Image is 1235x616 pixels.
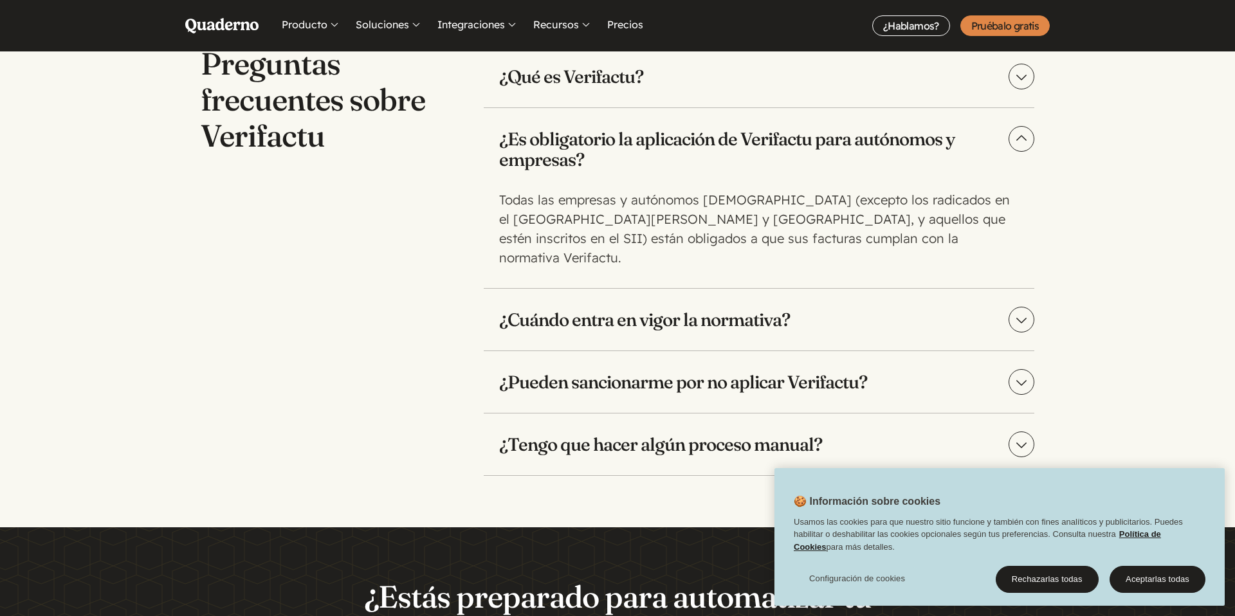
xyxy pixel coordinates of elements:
[201,46,432,154] h2: Preguntas frecuentes sobre Verifactu
[872,15,950,36] a: ¿Hablamos?
[499,190,1014,267] p: Todas las empresas y autónomos [DEMOGRAPHIC_DATA] (excepto los radicados en el [GEOGRAPHIC_DATA][...
[960,15,1050,36] a: Pruébalo gratis
[484,46,1034,107] summary: ¿Qué es Verifactu?
[794,529,1161,552] a: Política de Cookies
[774,468,1225,606] div: 🍪 Información sobre cookies
[1110,566,1205,593] button: Aceptarlas todas
[484,289,1034,350] summary: ¿Cuándo entra en vigor la normativa?
[774,468,1225,606] div: Cookie banner
[774,494,940,516] h2: 🍪 Información sobre cookies
[484,351,1034,413] summary: ¿Pueden sancionarme por no aplicar Verifactu?
[484,413,1034,475] summary: ¿Tengo que hacer algún proceso manual?
[484,108,1034,190] summary: ¿Es obligatorio la aplicación de Verifactu para autónomos y empresas?
[794,566,920,592] button: Configuración de cookies
[774,516,1225,560] div: Usamos las cookies para que nuestro sitio funcione y también con fines analíticos y publicitarios...
[996,566,1099,593] button: Rechazarlas todas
